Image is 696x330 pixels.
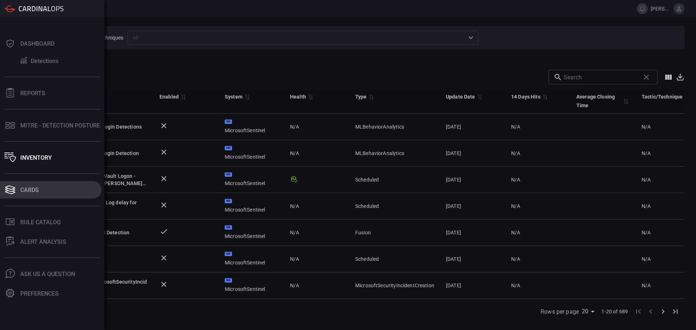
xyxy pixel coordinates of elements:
[511,230,520,235] span: N/A
[225,172,232,177] div: MS
[130,33,464,42] input: All
[355,92,367,101] div: Type
[355,282,434,289] div: MicrosoftSecurityIncidentCreation
[440,140,505,167] td: [DATE]
[20,40,54,47] div: Dashboard
[355,150,434,157] div: MLBehaviorAnalytics
[640,71,652,83] span: Clear search
[576,92,621,110] div: Average Closing Time
[290,92,306,101] div: Health
[290,255,299,263] span: N/A
[621,98,630,104] span: Sort by Average Closing Time descending
[355,123,434,130] div: MLBehaviorAnalytics
[179,93,187,100] span: Sort by Enabled descending
[657,305,669,318] button: Go to next page
[440,246,505,272] td: [DATE]
[661,70,676,84] button: Show/Hide columns
[440,272,505,299] td: [DATE]
[601,308,628,315] span: 1-20 of 689
[225,252,232,256] div: MS
[511,124,520,130] span: N/A
[511,283,520,288] span: N/A
[642,92,683,101] div: Tactic/Technique
[225,278,232,283] div: MS
[225,199,232,203] div: MS
[225,120,232,124] div: MS
[669,308,681,314] span: Go to last page
[290,282,299,289] span: N/A
[225,120,278,134] div: MicrosoftSentinel
[306,93,315,100] span: Sort by Health ascending
[511,256,520,262] span: N/A
[669,305,681,318] button: Go to last page
[20,290,59,297] div: Preferences
[511,203,520,209] span: N/A
[511,177,520,183] span: N/A
[20,154,52,161] div: Inventory
[159,92,179,101] div: Enabled
[225,146,278,160] div: MicrosoftSentinel
[20,122,100,129] div: MITRE - Detection Posture
[440,167,505,193] td: [DATE]
[20,271,75,277] div: Ask Us A Question
[20,219,61,226] div: Rule Catalog
[355,202,434,210] div: Scheduled
[540,93,549,100] span: Sort by 14 Days Hits descending
[290,229,299,236] span: N/A
[642,230,651,235] span: N/A
[651,6,671,12] span: [PERSON_NAME].p
[225,172,278,187] div: MicrosoftSentinel
[225,199,278,213] div: MicrosoftSentinel
[440,193,505,220] td: [DATE]
[225,225,278,240] div: MicrosoftSentinel
[367,93,376,100] span: Sort by Type ascending
[225,146,232,150] div: MS
[31,58,58,64] div: Detections
[225,92,243,101] div: System
[20,187,39,193] div: Cards
[440,114,505,140] td: [DATE]
[511,92,540,101] div: 14 Days Hits
[642,177,651,183] span: N/A
[290,123,299,130] span: N/A
[657,308,669,314] span: Go to next page
[440,299,505,325] td: [DATE]
[642,150,651,156] span: N/A
[564,70,637,84] input: Search
[20,90,45,97] div: Reports
[466,33,476,43] button: Open
[632,308,645,314] span: Go to first page
[225,225,232,230] div: MS
[645,308,657,314] span: Go to previous page
[642,283,651,288] span: N/A
[290,202,299,210] span: N/A
[642,203,651,209] span: N/A
[355,176,434,183] div: Scheduled
[446,92,475,101] div: Update Date
[225,278,278,293] div: MicrosoftSentinel
[582,306,597,317] div: Rows per page
[642,256,651,262] span: N/A
[475,93,484,100] span: Sort by Update Date descending
[642,124,651,130] span: N/A
[355,255,434,263] div: Scheduled
[243,93,251,100] span: Sort by System ascending
[290,150,299,157] span: N/A
[225,252,278,266] div: MicrosoftSentinel
[355,229,434,236] div: Fusion
[511,150,520,156] span: N/A
[440,220,505,246] td: [DATE]
[676,73,684,81] button: Export
[20,238,66,245] div: ALERT ANALYSIS
[540,308,579,316] label: Rows per page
